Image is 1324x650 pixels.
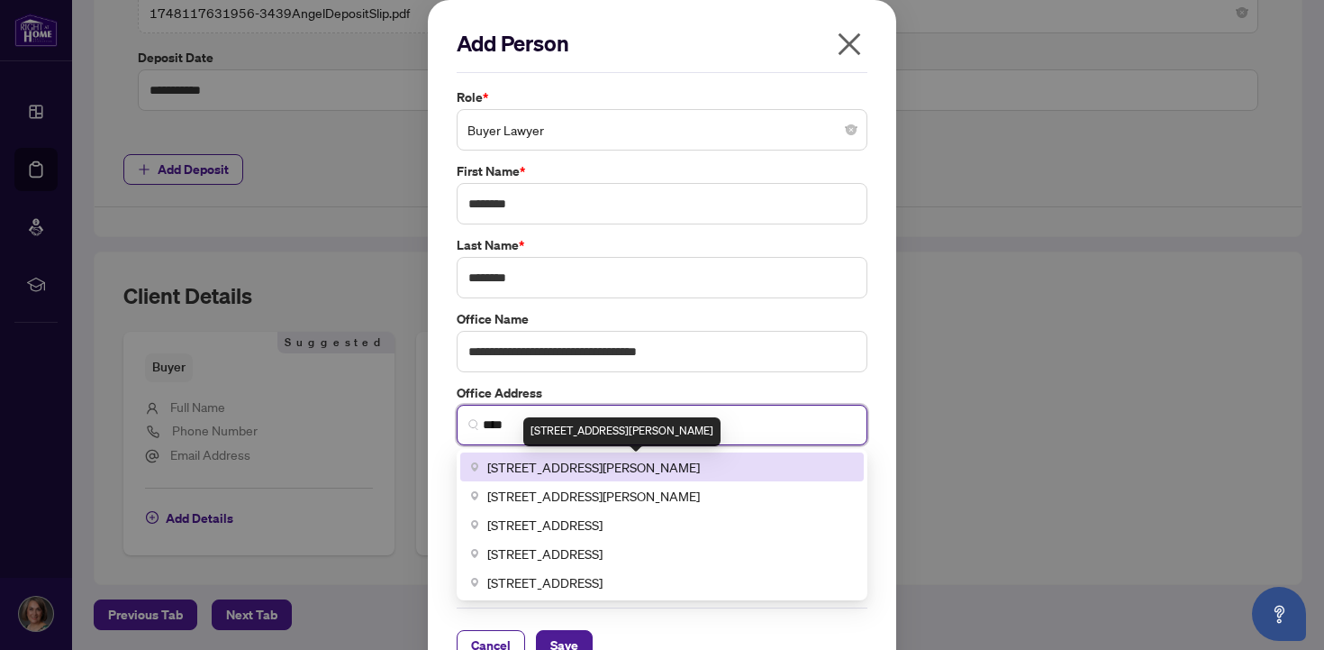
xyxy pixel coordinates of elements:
h2: Add Person [457,29,867,58]
span: [STREET_ADDRESS] [487,572,603,592]
button: Open asap [1252,587,1306,641]
span: close-circle [846,124,857,135]
span: [STREET_ADDRESS][PERSON_NAME] [487,486,700,506]
img: search_icon [468,419,479,430]
label: First Name [457,161,867,181]
div: [STREET_ADDRESS][PERSON_NAME] [523,417,721,446]
label: Office Name [457,309,867,329]
label: Office Address [457,383,867,403]
span: [STREET_ADDRESS] [487,515,603,535]
span: Buyer Lawyer [467,113,857,147]
span: [STREET_ADDRESS] [487,544,603,563]
label: Role [457,87,867,107]
span: close [835,30,864,59]
span: [STREET_ADDRESS][PERSON_NAME] [487,457,700,477]
label: Last Name [457,235,867,255]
